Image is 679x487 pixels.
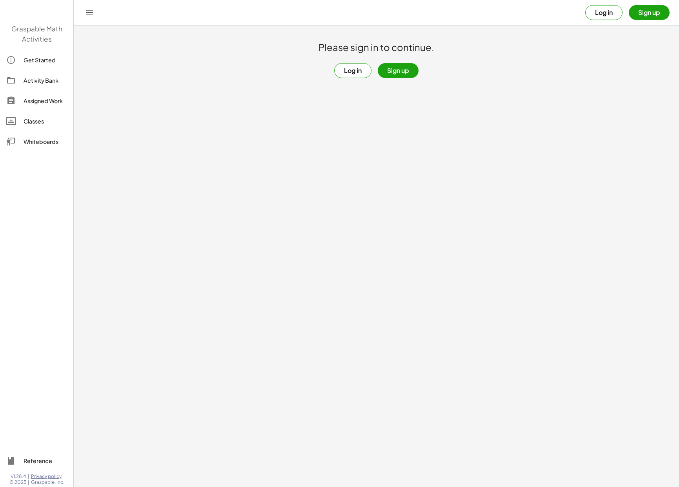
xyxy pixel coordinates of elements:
button: Log in [334,63,371,78]
a: Activity Bank [3,71,70,90]
span: | [28,473,29,480]
span: v1.28.4 [11,473,26,480]
button: Log in [585,5,623,20]
button: Sign up [629,5,670,20]
button: Sign up [378,63,419,78]
a: Get Started [3,51,70,69]
div: Whiteboards [24,137,67,146]
h1: Please sign in to continue. [319,41,434,54]
div: Reference [24,456,67,465]
button: Toggle navigation [83,6,96,19]
span: © 2025 [9,479,26,485]
a: Reference [3,451,70,470]
div: Assigned Work [24,96,67,105]
a: Assigned Work [3,91,70,110]
div: Activity Bank [24,76,67,85]
span: Graspable, Inc. [31,479,64,485]
span: | [28,479,29,485]
a: Privacy policy [31,473,64,480]
span: Graspable Math Activities [11,24,62,43]
a: Classes [3,112,70,131]
a: Whiteboards [3,132,70,151]
div: Get Started [24,55,67,65]
div: Classes [24,116,67,126]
